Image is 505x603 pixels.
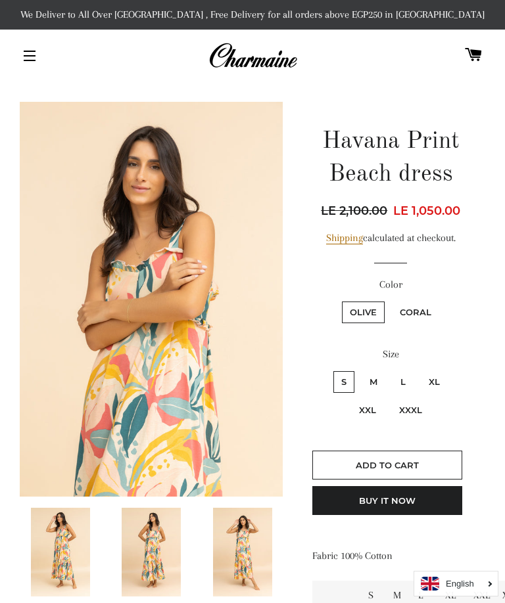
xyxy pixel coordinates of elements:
img: Charmaine Egypt [208,41,297,70]
label: XXXL [391,399,430,421]
img: Load image into Gallery viewer, Havana Print Beach dress [31,508,90,596]
label: Color [312,277,468,293]
img: Havana Print Beach dress [20,102,283,497]
h1: Havana Print Beach dress [312,125,468,192]
label: S [333,371,354,393]
span: LE 1,050.00 [393,204,460,218]
span: LE 2,100.00 [321,202,391,220]
span: Add to Cart [356,460,419,470]
p: Fabric 100% Cotton [312,548,468,564]
label: Coral [392,301,439,323]
button: Add to Cart [312,451,462,480]
a: English [421,577,491,591]
div: calculated at checkout. [312,230,468,246]
label: Olive [342,301,385,323]
label: XXL [351,399,384,421]
label: M [362,371,385,393]
a: Shipping [326,232,363,244]
i: English [446,579,474,588]
label: Size [312,346,468,363]
label: XL [421,371,448,393]
img: Load image into Gallery viewer, Havana Print Beach dress [122,508,181,596]
button: Buy it now [312,486,462,515]
img: Load image into Gallery viewer, Havana Print Beach dress [213,508,272,596]
label: L [393,371,414,393]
